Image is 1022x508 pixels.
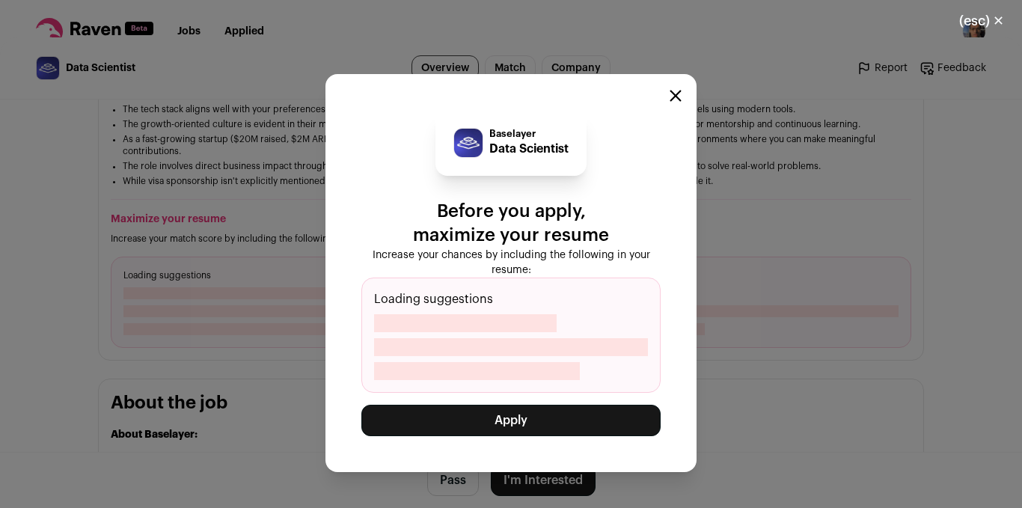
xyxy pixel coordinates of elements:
[489,128,569,140] p: Baselayer
[361,278,661,393] div: Loading suggestions
[454,129,483,157] img: 6184b52997b2e780bc0c092b1898ecef9e74a1caaa7e4ade807eaf5a462aa364.jpg
[489,140,569,158] p: Data Scientist
[670,90,682,102] button: Close modal
[941,4,1022,37] button: Close modal
[361,248,661,278] p: Increase your chances by including the following in your resume:
[361,200,661,248] p: Before you apply, maximize your resume
[361,405,661,436] button: Apply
